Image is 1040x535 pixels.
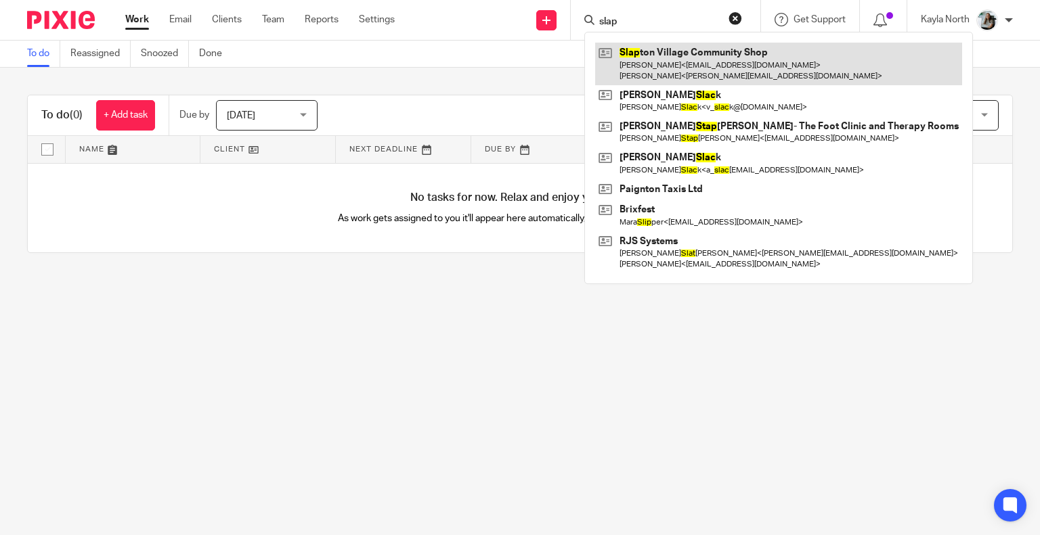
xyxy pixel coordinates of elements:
p: As work gets assigned to you it'll appear here automatically, helping you stay organised. [274,212,766,225]
a: Snoozed [141,41,189,67]
a: Settings [359,13,395,26]
span: [DATE] [227,111,255,120]
input: Search [598,16,720,28]
span: (0) [70,110,83,120]
a: Reports [305,13,339,26]
span: Get Support [794,15,846,24]
a: Team [262,13,284,26]
h4: No tasks for now. Relax and enjoy your day! [28,191,1012,205]
a: Done [199,41,232,67]
a: Clients [212,13,242,26]
a: To do [27,41,60,67]
p: Due by [179,108,209,122]
a: Work [125,13,149,26]
h1: To do [41,108,83,122]
a: Reassigned [70,41,131,67]
img: Pixie [27,11,95,29]
img: Profile%20Photo.png [976,9,998,31]
button: Clear [729,11,742,25]
a: Email [169,13,192,26]
p: Kayla North [921,13,970,26]
a: + Add task [96,100,155,131]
